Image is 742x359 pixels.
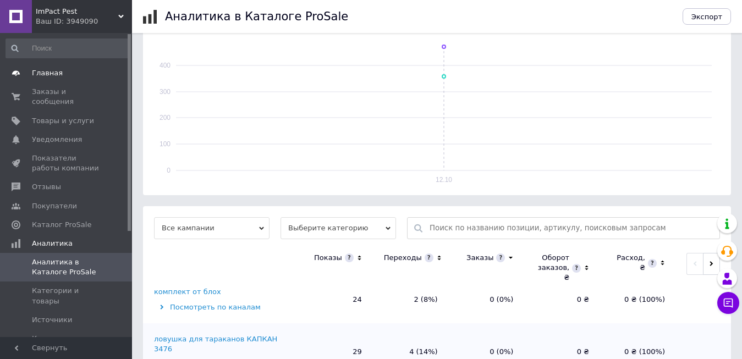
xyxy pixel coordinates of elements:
[32,116,94,126] span: Товары и услуги
[466,253,493,263] div: Заказы
[297,276,373,323] td: 24
[32,334,102,354] span: Конкурентная аналитика
[32,182,61,192] span: Отзывы
[32,68,63,78] span: Главная
[281,217,396,239] span: Выберите категорию
[524,276,600,323] td: 0 ₴
[32,220,91,230] span: Каталог ProSale
[32,257,102,277] span: Аналитика в Каталоге ProSale
[36,16,132,26] div: Ваш ID: 3949090
[611,253,645,273] div: Расход, ₴
[600,276,676,323] td: 0 ₴ (100%)
[32,201,77,211] span: Покупатели
[160,88,171,96] text: 300
[683,8,731,25] button: Экспорт
[384,253,422,263] div: Переходы
[160,114,171,121] text: 200
[165,10,348,23] h1: Аналитика в Каталоге ProSale
[36,7,118,16] span: ImPact Pest
[314,253,342,263] div: Показы
[436,176,452,184] text: 12.10
[160,62,171,69] text: 400
[154,334,294,354] div: ловушка для тараканов КАПКАН 3476
[430,218,714,239] input: Поиск по названию позиции, артикулу, поисковым запросам
[32,286,102,306] span: Категории и товары
[32,87,102,107] span: Заказы и сообщения
[535,253,569,283] div: Оборот заказов, ₴
[167,167,171,174] text: 0
[154,302,294,312] div: Посмотреть по каналам
[32,239,73,248] span: Аналитика
[32,315,72,325] span: Источники
[32,135,82,145] span: Уведомления
[691,13,722,21] span: Экспорт
[160,140,171,148] text: 100
[154,217,270,239] span: Все кампании
[6,38,130,58] input: Поиск
[373,276,449,323] td: 2 (8%)
[32,153,102,173] span: Показатели работы компании
[717,292,739,314] button: Чат с покупателем
[449,276,525,323] td: 0 (0%)
[154,287,221,297] div: комплект от блох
